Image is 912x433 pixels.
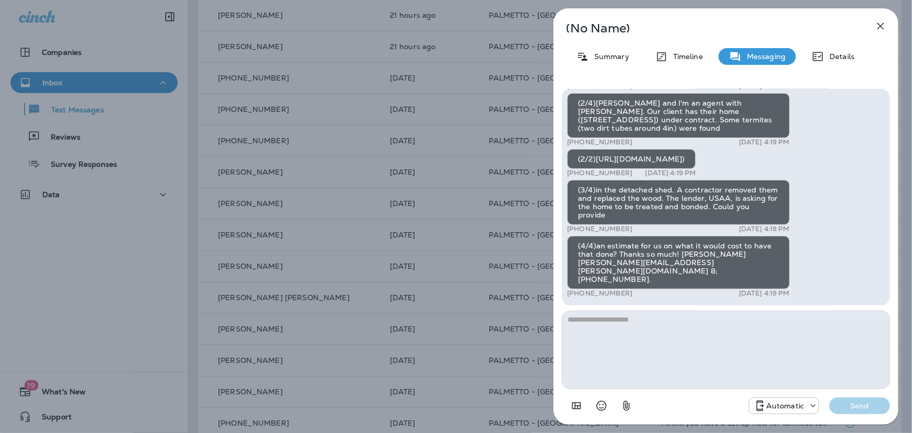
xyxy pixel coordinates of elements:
[739,138,790,146] p: [DATE] 4:19 PM
[567,169,632,177] p: [PHONE_NUMBER]
[739,225,790,233] p: [DATE] 4:19 PM
[766,402,804,410] p: Automatic
[566,395,587,416] button: Add in a premade template
[742,52,786,61] p: Messaging
[824,52,855,61] p: Details
[739,289,790,298] p: [DATE] 4:19 PM
[566,24,851,32] p: (No Name)
[591,395,612,416] button: Select an emoji
[567,149,696,169] div: (2/2)[URL][DOMAIN_NAME])
[567,289,632,298] p: [PHONE_NUMBER]
[567,225,632,233] p: [PHONE_NUMBER]
[567,180,790,225] div: (3/4)in the detached shed. A contractor removed them and replaced the wood. The lender, USAA, is ...
[567,93,790,138] div: (2/4)[PERSON_NAME] and I'm an agent with [PERSON_NAME]. Our client has their home ([STREET_ADDRES...
[567,236,790,289] div: (4/4)an estimate for us on what it would cost to have that done? Thanks so much! [PERSON_NAME] [P...
[645,169,696,177] p: [DATE] 4:19 PM
[589,52,629,61] p: Summary
[567,138,632,146] p: [PHONE_NUMBER]
[668,52,703,61] p: Timeline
